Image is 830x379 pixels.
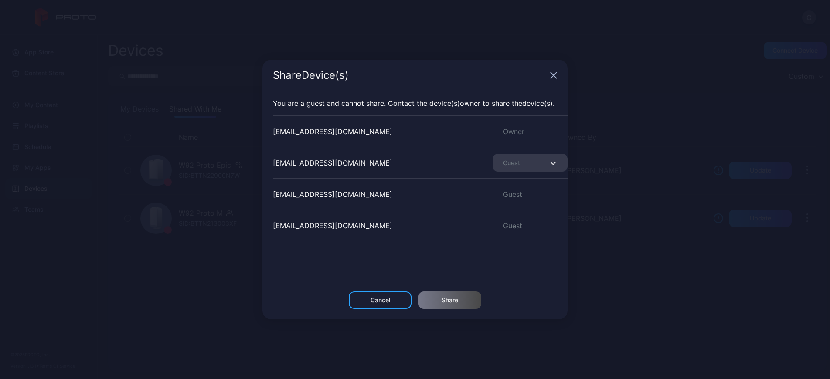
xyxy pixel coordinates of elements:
div: Share [442,297,458,304]
div: Owner [493,126,568,137]
p: You are a guest and cannot share. Contact the owner to share the . [273,98,557,108]
div: Guest [493,220,568,231]
div: [EMAIL_ADDRESS][DOMAIN_NAME] [273,189,392,200]
button: Guest [493,154,568,172]
div: [EMAIL_ADDRESS][DOMAIN_NAME] [273,220,392,231]
div: [EMAIL_ADDRESS][DOMAIN_NAME] [273,126,392,137]
div: Cancel [371,297,390,304]
span: Device (s) [429,99,460,108]
button: Cancel [349,291,412,309]
button: Share [418,291,481,309]
div: Share Device (s) [273,70,547,81]
span: Device (s) [522,99,553,108]
div: [EMAIL_ADDRESS][DOMAIN_NAME] [273,158,392,168]
div: Guest [493,189,568,200]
